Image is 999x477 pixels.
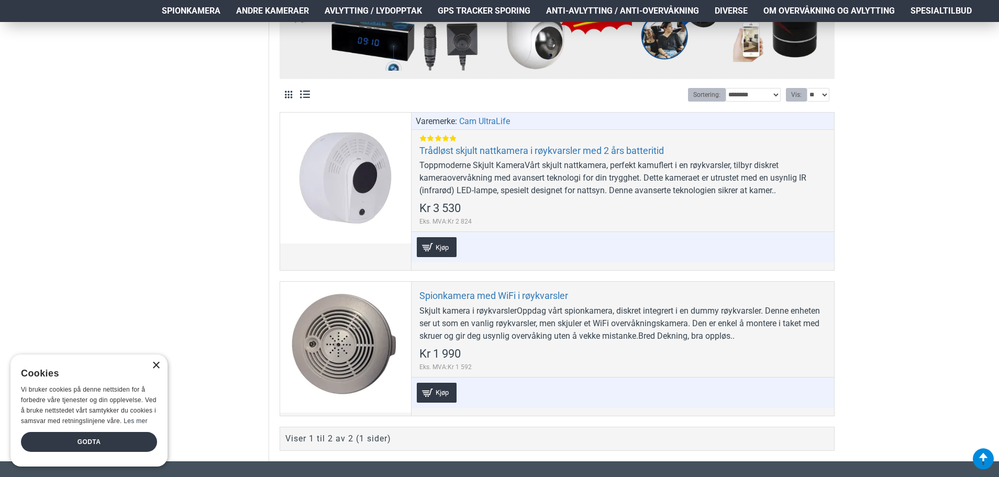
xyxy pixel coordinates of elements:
[325,5,422,17] span: Avlytting / Lydopptak
[416,115,457,128] span: Varemerke:
[21,362,150,385] div: Cookies
[419,145,664,157] a: Trådløst skjult nattkamera i røykvarsler med 2 års batteritid
[152,362,160,370] div: Close
[419,305,826,342] div: Skjult kamera i røykvarslerOppdag vårt spionkamera, diskret integrert i en dummy røykvarsler. Den...
[280,113,411,243] a: Trådløst skjult nattkamera i røykvarsler med 2 års batteritid Trådløst skjult nattkamera i røykva...
[438,5,530,17] span: GPS Tracker Sporing
[459,115,510,128] a: Cam UltraLife
[21,386,157,424] span: Vi bruker cookies på denne nettsiden for å forbedre våre tjenester og din opplevelse. Ved å bruke...
[763,5,895,17] span: Om overvåkning og avlytting
[419,203,461,214] span: Kr 3 530
[419,348,461,360] span: Kr 1 990
[546,5,699,17] span: Anti-avlytting / Anti-overvåkning
[433,389,451,396] span: Kjøp
[419,217,472,226] span: Eks. MVA:Kr 2 824
[688,88,726,102] label: Sortering:
[285,432,391,445] div: Viser 1 til 2 av 2 (1 sider)
[433,244,451,251] span: Kjøp
[236,5,309,17] span: Andre kameraer
[162,5,220,17] span: Spionkamera
[124,417,147,425] a: Les mer, opens a new window
[419,159,826,197] div: Toppmoderne Skjult KameraVårt skjult nattkamera, perfekt kamuflert i en røykvarsler, tilbyr diskr...
[715,5,748,17] span: Diverse
[280,282,411,413] a: Spionkamera med WiFi i røykvarsler Spionkamera med WiFi i røykvarsler
[911,5,972,17] span: Spesialtilbud
[419,290,568,302] a: Spionkamera med WiFi i røykvarsler
[786,88,807,102] label: Vis:
[21,432,157,452] div: Godta
[419,362,472,372] span: Eks. MVA:Kr 1 592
